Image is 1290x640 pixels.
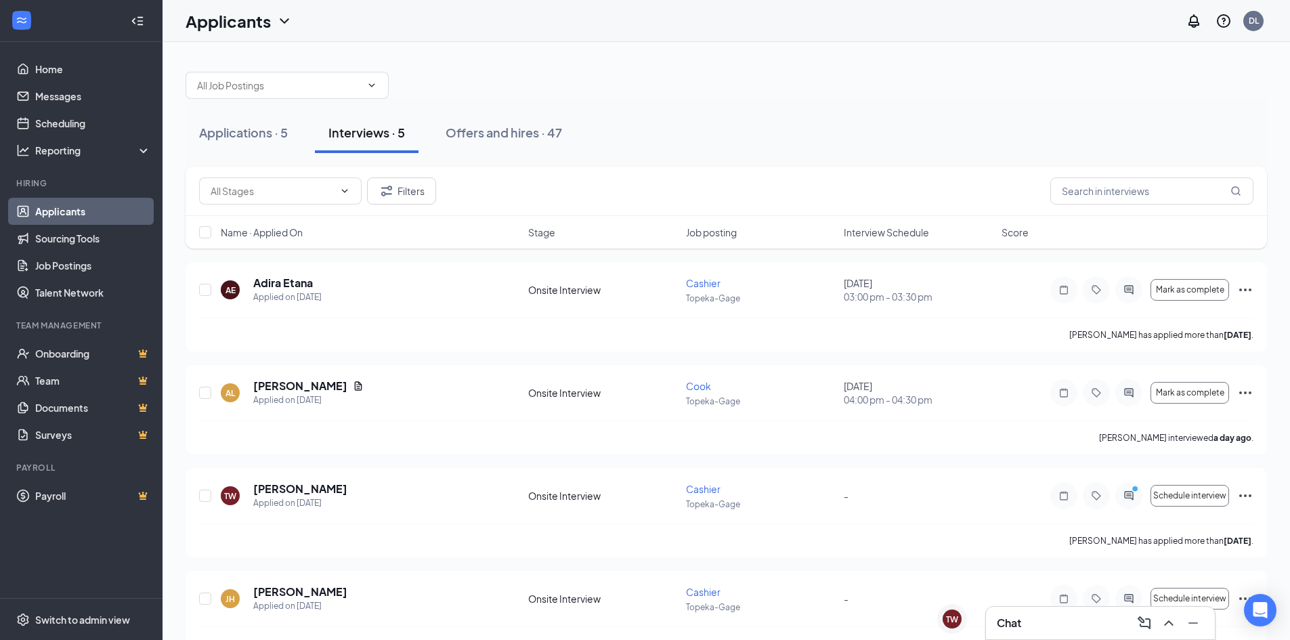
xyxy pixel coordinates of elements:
a: OnboardingCrown [35,340,151,367]
a: Sourcing Tools [35,225,151,252]
button: Mark as complete [1151,382,1229,404]
svg: PrimaryDot [1129,485,1145,496]
b: [DATE] [1224,330,1251,340]
span: Mark as complete [1156,388,1224,398]
h1: Applicants [186,9,271,33]
button: Mark as complete [1151,279,1229,301]
svg: Ellipses [1237,488,1253,504]
button: ChevronUp [1158,612,1180,634]
svg: Tag [1088,490,1104,501]
div: Switch to admin view [35,613,130,626]
a: Applicants [35,198,151,225]
svg: ActiveChat [1121,387,1137,398]
p: Topeka-Gage [686,293,836,304]
p: Topeka-Gage [686,601,836,613]
button: Filter Filters [367,177,436,205]
div: Applications · 5 [199,124,288,141]
svg: ChevronDown [339,186,350,196]
svg: Notifications [1186,13,1202,29]
a: SurveysCrown [35,421,151,448]
div: AL [225,387,235,399]
h5: [PERSON_NAME] [253,482,347,496]
input: All Stages [211,184,334,198]
h5: Adira Etana [253,276,313,291]
svg: Ellipses [1237,591,1253,607]
svg: Document [353,381,364,391]
svg: Settings [16,613,30,626]
button: Schedule interview [1151,588,1229,610]
p: [PERSON_NAME] has applied more than . [1069,535,1253,547]
div: Onsite Interview [528,489,678,503]
svg: ChevronDown [276,13,293,29]
div: Payroll [16,462,148,473]
svg: Note [1056,593,1072,604]
h5: [PERSON_NAME] [253,584,347,599]
div: Offers and hires · 47 [446,124,562,141]
span: Cashier [686,277,721,289]
div: TW [224,490,236,502]
span: 04:00 pm - 04:30 pm [844,393,993,406]
div: [DATE] [844,379,993,406]
span: Stage [528,226,555,239]
svg: Filter [379,183,395,199]
svg: ActiveChat [1121,490,1137,501]
svg: Tag [1088,593,1104,604]
p: [PERSON_NAME] interviewed . [1099,432,1253,444]
svg: Note [1056,490,1072,501]
a: Scheduling [35,110,151,137]
span: Schedule interview [1153,491,1226,500]
svg: Tag [1088,387,1104,398]
svg: ChevronUp [1161,615,1177,631]
a: TeamCrown [35,367,151,394]
svg: Minimize [1185,615,1201,631]
div: JH [225,593,235,605]
svg: WorkstreamLogo [15,14,28,27]
div: AE [225,284,236,296]
svg: Note [1056,284,1072,295]
span: Schedule interview [1153,594,1226,603]
svg: Tag [1088,284,1104,295]
div: Applied on [DATE] [253,599,347,613]
div: [DATE] [844,276,993,303]
svg: Note [1056,387,1072,398]
b: a day ago [1213,433,1251,443]
a: PayrollCrown [35,482,151,509]
a: Messages [35,83,151,110]
span: Cook [686,380,711,392]
span: Name · Applied On [221,226,303,239]
a: Talent Network [35,279,151,306]
h3: Chat [997,616,1021,631]
a: Job Postings [35,252,151,279]
p: Topeka-Gage [686,396,836,407]
h5: [PERSON_NAME] [253,379,347,393]
span: - [844,490,848,502]
svg: ActiveChat [1121,593,1137,604]
span: Mark as complete [1156,285,1224,295]
svg: ComposeMessage [1136,615,1153,631]
svg: Analysis [16,144,30,157]
a: DocumentsCrown [35,394,151,421]
button: Minimize [1182,612,1204,634]
input: All Job Postings [197,78,361,93]
div: Open Intercom Messenger [1244,594,1276,626]
div: DL [1249,15,1259,26]
div: Applied on [DATE] [253,393,364,407]
button: ComposeMessage [1134,612,1155,634]
svg: Collapse [131,14,144,28]
div: Onsite Interview [528,386,678,400]
div: Applied on [DATE] [253,496,347,510]
div: Onsite Interview [528,283,678,297]
span: - [844,593,848,605]
svg: Ellipses [1237,282,1253,298]
input: Search in interviews [1050,177,1253,205]
b: [DATE] [1224,536,1251,546]
span: 03:00 pm - 03:30 pm [844,290,993,303]
svg: QuestionInfo [1216,13,1232,29]
svg: Ellipses [1237,385,1253,401]
p: [PERSON_NAME] has applied more than . [1069,329,1253,341]
span: Score [1002,226,1029,239]
p: Topeka-Gage [686,498,836,510]
div: Reporting [35,144,152,157]
button: Schedule interview [1151,485,1229,507]
span: Cashier [686,483,721,495]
